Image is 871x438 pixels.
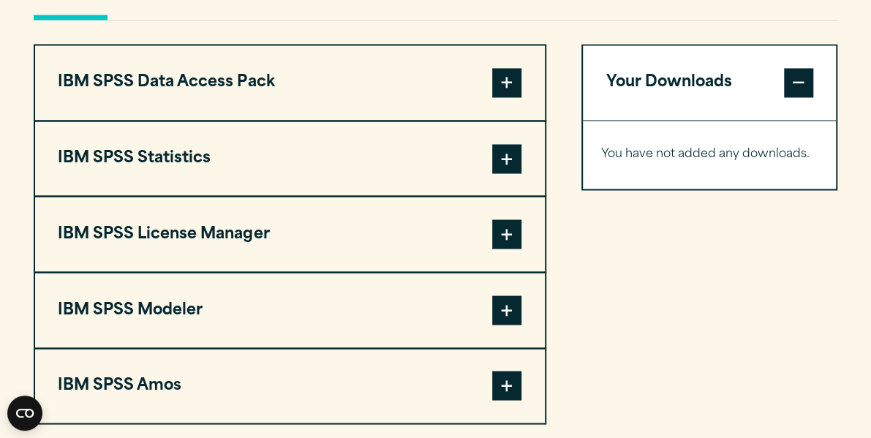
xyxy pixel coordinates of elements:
[35,273,545,347] button: IBM SPSS Modeler
[35,45,545,120] button: IBM SPSS Data Access Pack
[601,144,818,165] p: You have not added any downloads.
[35,121,545,196] button: IBM SPSS Statistics
[7,396,42,431] button: Open CMP widget
[583,120,837,189] div: Your Downloads
[35,197,545,271] button: IBM SPSS License Manager
[583,45,837,120] button: Your Downloads
[35,349,545,423] button: IBM SPSS Amos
